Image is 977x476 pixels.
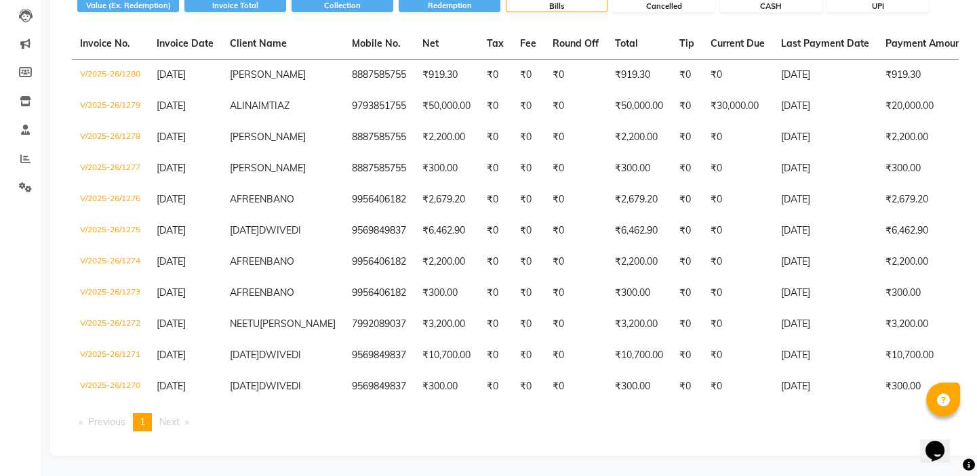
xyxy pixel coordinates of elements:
td: ₹0 [512,246,544,278]
td: ₹919.30 [414,60,479,91]
span: ALINA [230,100,258,112]
span: [DATE] [230,224,259,236]
td: 8887585755 [344,153,414,184]
td: ₹0 [702,215,773,246]
td: ₹30,000.00 [702,91,773,122]
td: 8887585755 [344,60,414,91]
td: ₹0 [544,122,607,153]
td: ₹3,200.00 [607,309,671,340]
span: AFREEN [230,255,266,267]
td: ₹2,200.00 [607,122,671,153]
span: Next [159,416,180,428]
span: Total [615,37,638,49]
td: 9956406182 [344,184,414,215]
td: ₹0 [671,340,702,371]
td: ₹0 [702,153,773,184]
nav: Pagination [72,413,959,431]
span: Tax [487,37,504,49]
td: ₹0 [671,153,702,184]
td: ₹0 [702,278,773,309]
span: AFREEN [230,193,266,205]
td: ₹0 [479,60,512,91]
span: [PERSON_NAME] [230,68,306,81]
span: [DATE] [157,349,186,361]
span: BANO [266,193,294,205]
span: Current Due [711,37,765,49]
td: ₹0 [671,278,702,309]
span: BANO [266,286,294,299]
span: Invoice No. [80,37,130,49]
span: [DATE] [157,380,186,392]
td: ₹0 [544,91,607,122]
td: 9569849837 [344,215,414,246]
td: 9569849837 [344,371,414,402]
td: ₹10,700.00 [607,340,671,371]
div: UPI [828,1,928,12]
td: ₹0 [479,91,512,122]
span: [DATE] [157,255,186,267]
td: ₹0 [702,309,773,340]
td: V/2025-26/1270 [72,371,148,402]
td: V/2025-26/1278 [72,122,148,153]
td: [DATE] [773,340,877,371]
span: [DATE] [157,193,186,205]
td: [DATE] [773,215,877,246]
td: [DATE] [773,91,877,122]
td: [DATE] [773,278,877,309]
td: ₹2,200.00 [414,246,479,278]
td: ₹2,200.00 [414,122,479,153]
span: Payment Amount [885,37,974,49]
td: ₹0 [512,153,544,184]
td: ₹0 [479,215,512,246]
td: [DATE] [773,246,877,278]
td: 9956406182 [344,246,414,278]
td: ₹300.00 [414,371,479,402]
span: Net [422,37,439,49]
span: [DATE] [157,318,186,330]
td: ₹0 [479,278,512,309]
td: V/2025-26/1275 [72,215,148,246]
td: ₹300.00 [607,153,671,184]
td: ₹0 [479,371,512,402]
td: ₹0 [512,309,544,340]
td: V/2025-26/1276 [72,184,148,215]
span: DWIVEDI [259,224,301,236]
td: ₹0 [702,122,773,153]
div: Bills [506,1,607,12]
td: 7992089037 [344,309,414,340]
td: ₹2,679.20 [414,184,479,215]
span: DWIVEDI [259,349,301,361]
td: 9793851755 [344,91,414,122]
td: ₹0 [479,184,512,215]
span: [DATE] [157,224,186,236]
td: ₹0 [512,60,544,91]
td: ₹0 [512,184,544,215]
td: [DATE] [773,184,877,215]
td: V/2025-26/1277 [72,153,148,184]
td: ₹0 [512,371,544,402]
span: AFREEN [230,286,266,299]
td: ₹300.00 [414,153,479,184]
td: ₹0 [702,371,773,402]
td: ₹0 [671,309,702,340]
td: ₹0 [544,246,607,278]
td: ₹0 [479,153,512,184]
span: Tip [679,37,694,49]
div: CASH [721,1,821,12]
td: ₹0 [479,340,512,371]
td: [DATE] [773,153,877,184]
td: ₹919.30 [607,60,671,91]
td: ₹0 [544,153,607,184]
span: [PERSON_NAME] [260,318,336,330]
td: ₹0 [702,60,773,91]
td: ₹2,200.00 [607,246,671,278]
span: Invoice Date [157,37,214,49]
td: ₹0 [702,246,773,278]
span: [DATE] [157,286,186,299]
td: [DATE] [773,122,877,153]
td: ₹0 [671,215,702,246]
span: Fee [520,37,536,49]
td: [DATE] [773,371,877,402]
td: ₹0 [544,309,607,340]
td: ₹300.00 [607,278,671,309]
